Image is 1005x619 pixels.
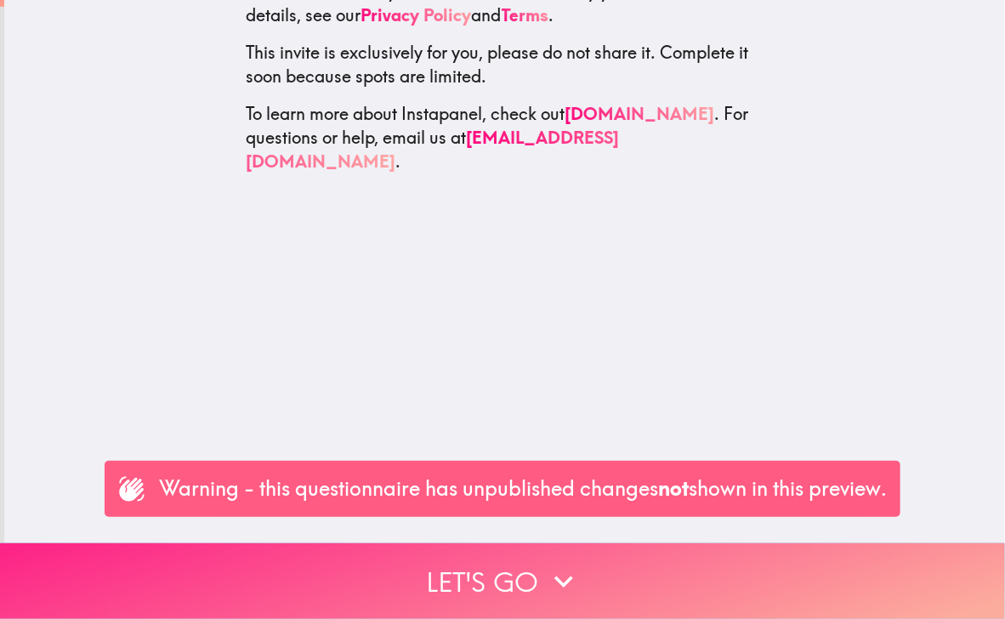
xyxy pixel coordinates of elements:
span: not [658,475,689,501]
p: This invite is exclusively for you, please do not share it. Complete it soon because spots are li... [247,41,764,88]
a: Privacy Policy [361,4,472,26]
p: Warning - this questionnaire has unpublished changes shown in this preview. [159,474,887,503]
p: To learn more about Instapanel, check out . For questions or help, email us at . [247,102,764,173]
a: [EMAIL_ADDRESS][DOMAIN_NAME] [247,127,620,172]
a: Terms [502,4,549,26]
a: [DOMAIN_NAME] [565,103,715,124]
